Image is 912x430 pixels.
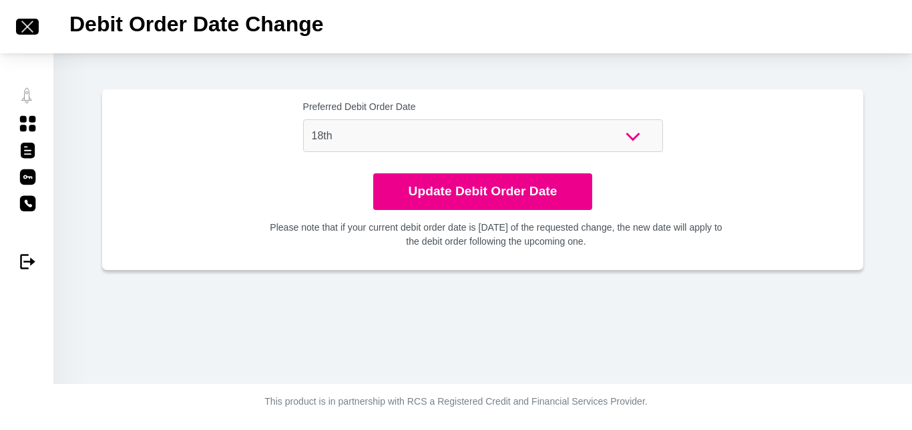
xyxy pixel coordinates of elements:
[16,83,37,109] a: Dashboard
[266,221,726,249] li: Please note that if your current debit order date is [DATE] of the requested change, the new date...
[69,11,324,37] h2: Debit Order Date Change
[16,163,37,189] a: Update Password
[85,395,827,409] p: This product is in partnership with RCS a Registered Credit and Financial Services Provider.
[16,110,37,135] a: Manage Account
[16,137,37,162] a: Documents
[16,190,37,215] a: Contact Us
[303,100,663,114] label: Preferred Debit Order Date
[16,63,37,75] li: Manage
[373,173,593,210] button: Update Debit Order Date
[16,248,37,273] a: Logout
